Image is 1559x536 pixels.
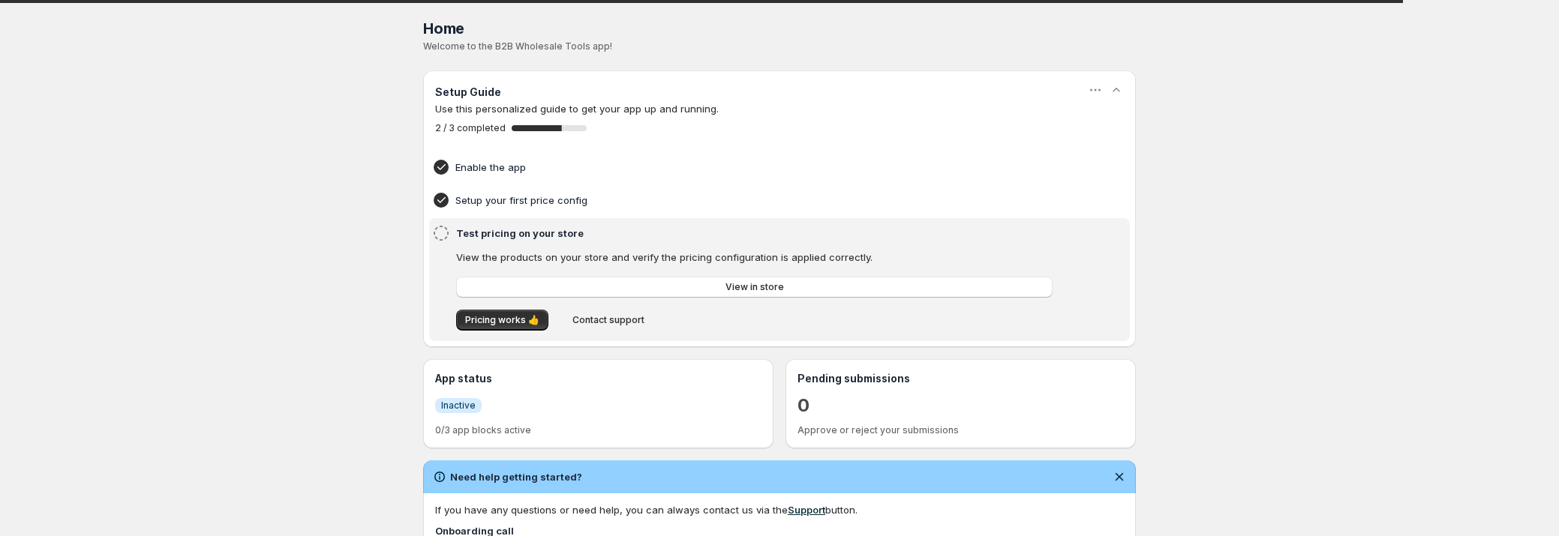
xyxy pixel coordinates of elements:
h3: App status [435,371,761,386]
div: If you have any questions or need help, you can always contact us via the button. [435,502,1124,517]
h3: Pending submissions [798,371,1124,386]
span: Contact support [572,314,644,326]
h2: Need help getting started? [450,469,582,484]
p: View the products on your store and verify the pricing configuration is applied correctly. [456,250,1053,265]
a: View in store [456,277,1053,298]
button: Dismiss notification [1109,466,1130,487]
button: Pricing works 👍 [456,310,548,331]
span: Inactive [441,400,476,412]
p: Use this personalized guide to get your app up and running. [435,101,1124,116]
p: Welcome to the B2B Wholesale Tools app! [423,40,1136,52]
h3: Setup Guide [435,85,501,100]
span: View in store [725,281,784,293]
h4: Enable the app [455,160,1057,175]
h4: Test pricing on your store [456,226,1057,241]
button: Contact support [563,310,653,331]
h4: Setup your first price config [455,193,1057,208]
p: Approve or reject your submissions [798,424,1124,436]
span: 2 / 3 completed [435,122,506,134]
a: Support [788,504,825,516]
span: Pricing works 👍 [465,314,539,326]
a: 0 [798,394,810,418]
span: Home [423,19,464,37]
a: InfoInactive [435,397,482,413]
p: 0/3 app blocks active [435,424,761,436]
